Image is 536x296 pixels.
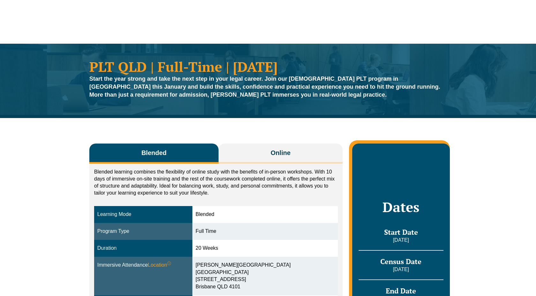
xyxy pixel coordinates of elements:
[359,237,443,244] p: [DATE]
[196,228,335,235] div: Full Time
[89,60,447,73] h1: PLT QLD | Full-Time | [DATE]
[384,227,418,237] span: Start Date
[359,199,443,215] h2: Dates
[141,148,167,157] span: Blended
[271,148,290,157] span: Online
[97,245,189,252] div: Duration
[359,266,443,273] p: [DATE]
[386,286,416,295] span: End Date
[97,211,189,218] div: Learning Mode
[196,245,335,252] div: 20 Weeks
[196,262,335,291] div: [PERSON_NAME][GEOGRAPHIC_DATA] [GEOGRAPHIC_DATA] [STREET_ADDRESS] Brisbane QLD 4101
[94,168,338,196] p: Blended learning combines the flexibility of online study with the benefits of in-person workshop...
[196,211,335,218] div: Blended
[167,261,171,266] sup: ⓘ
[97,262,189,269] div: Immersive Attendance
[97,228,189,235] div: Program Type
[89,76,440,98] strong: Start the year strong and take the next step in your legal career. Join our [DEMOGRAPHIC_DATA] PL...
[148,262,171,269] span: Location
[380,257,421,266] span: Census Date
